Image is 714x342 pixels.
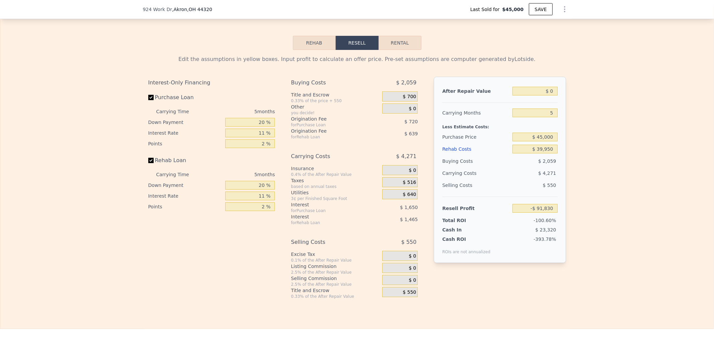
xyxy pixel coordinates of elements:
[442,226,484,233] div: Cash In
[148,158,154,163] input: Rehab Loan
[409,253,416,259] span: $ 0
[291,282,380,287] div: 2.5% of the After Repair Value
[404,131,418,136] span: $ 639
[291,275,380,282] div: Selling Commission
[396,150,416,162] span: $ 4,271
[148,180,223,191] div: Down Payment
[409,167,416,174] span: $ 0
[148,138,223,149] div: Points
[148,154,223,166] label: Rehab Loan
[442,202,510,214] div: Resell Profit
[291,110,380,116] div: you decide!
[293,36,336,50] button: Rehab
[442,217,484,224] div: Total ROI
[148,77,275,89] div: Interest-Only Financing
[148,201,223,212] div: Points
[291,134,366,140] div: for Rehab Loan
[291,263,380,270] div: Listing Commission
[291,189,380,196] div: Utilities
[442,243,490,255] div: ROIs are not annualized
[442,155,510,167] div: Buying Costs
[538,158,556,164] span: $ 2,059
[403,289,416,295] span: $ 550
[403,192,416,198] span: $ 640
[156,106,200,117] div: Carrying Time
[148,91,223,104] label: Purchase Loan
[502,6,524,13] span: $45,000
[442,179,510,191] div: Selling Costs
[291,165,380,172] div: Insurance
[442,167,484,179] div: Carrying Costs
[409,277,416,283] span: $ 0
[291,184,380,189] div: based on annual taxes
[291,150,366,162] div: Carrying Costs
[442,143,510,155] div: Rehab Costs
[291,172,380,177] div: 0.4% of the After Repair Value
[403,94,416,100] span: $ 700
[558,3,571,16] button: Show Options
[538,170,556,176] span: $ 4,271
[379,36,421,50] button: Rental
[400,205,418,210] span: $ 1,650
[291,270,380,275] div: 2.5% of the After Repair Value
[534,236,556,242] span: -393.78%
[291,128,366,134] div: Origination Fee
[401,236,417,248] span: $ 550
[148,128,223,138] div: Interest Rate
[291,122,366,128] div: for Purchase Loan
[543,183,556,188] span: $ 550
[148,117,223,128] div: Down Payment
[203,106,275,117] div: 5 months
[148,55,566,63] div: Edit the assumptions in yellow boxes. Input profit to calculate an offer price. Pre-set assumptio...
[203,169,275,180] div: 5 months
[404,119,418,124] span: $ 720
[291,104,380,110] div: Other
[291,116,366,122] div: Origination Fee
[409,265,416,271] span: $ 0
[291,287,380,294] div: Title and Escrow
[409,106,416,112] span: $ 0
[148,95,154,100] input: Purchase Loan
[291,220,366,225] div: for Rehab Loan
[400,217,418,222] span: $ 1,465
[396,77,416,89] span: $ 2,059
[291,294,380,299] div: 0.33% of the After Repair Value
[535,227,556,232] span: $ 23,320
[291,258,380,263] div: 0.1% of the After Repair Value
[291,213,366,220] div: Interest
[148,191,223,201] div: Interest Rate
[336,36,379,50] button: Resell
[442,119,557,131] div: Less Estimate Costs:
[291,91,380,98] div: Title and Escrow
[291,208,366,213] div: for Purchase Loan
[534,218,556,223] span: -100.60%
[291,236,366,248] div: Selling Costs
[187,7,212,12] span: , OH 44320
[442,85,510,97] div: After Repair Value
[143,6,172,13] span: 924 Work Dr
[291,251,380,258] div: Excise Tax
[442,236,490,243] div: Cash ROI
[172,6,212,13] span: , Akron
[291,98,380,104] div: 0.33% of the price + 550
[442,131,510,143] div: Purchase Price
[291,77,366,89] div: Buying Costs
[291,201,366,208] div: Interest
[470,6,502,13] span: Last Sold for
[156,169,200,180] div: Carrying Time
[403,180,416,186] span: $ 516
[442,107,510,119] div: Carrying Months
[291,177,380,184] div: Taxes
[529,3,552,15] button: SAVE
[291,196,380,201] div: 3¢ per Finished Square Foot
